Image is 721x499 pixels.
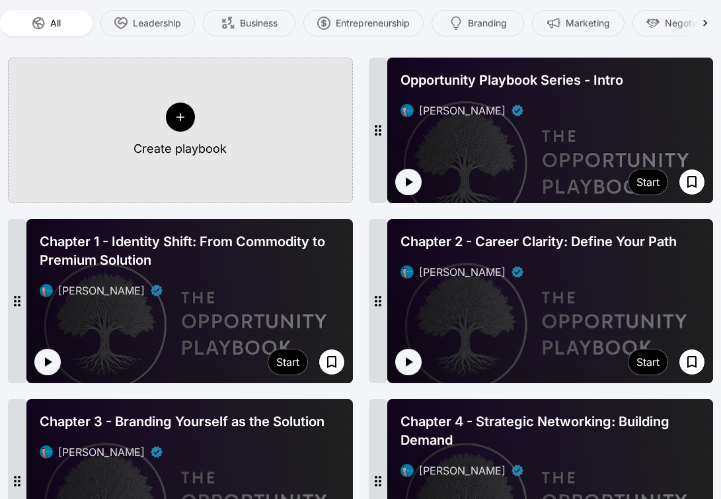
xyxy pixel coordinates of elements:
[628,169,668,195] button: Start
[150,445,163,459] div: Verified partner - David Camacho
[679,169,705,195] button: Save
[58,283,145,298] div: [PERSON_NAME]
[319,349,345,375] button: Save
[58,444,145,460] div: [PERSON_NAME]
[511,104,524,117] div: Verified partner - David Camacho
[679,349,705,375] button: Save
[566,17,610,30] span: Marketing
[34,349,61,375] button: Play intro
[400,232,677,251] span: Chapter 2 - Career Clarity: Define Your Path
[8,58,353,203] button: Create playbook
[50,17,61,30] span: All
[40,412,324,431] span: Chapter 3 - Branding Yourself as the Solution
[40,445,53,459] img: avatar of David Camacho
[400,71,623,89] span: Opportunity Playbook Series - Intro
[432,10,524,36] button: Branding
[419,463,506,478] div: [PERSON_NAME]
[419,103,506,118] div: [PERSON_NAME]
[532,10,625,36] button: Marketing
[150,284,163,297] div: Verified partner - David Camacho
[400,464,414,477] img: avatar of David Camacho
[221,17,235,30] img: Business
[40,284,53,297] img: avatar of David Camacho
[419,264,506,280] div: [PERSON_NAME]
[240,17,278,30] span: Business
[40,232,340,269] span: Chapter 1 - Identity Shift: From Commodity to Premium Solution
[628,349,668,375] button: Start
[636,174,660,190] div: Start
[32,17,45,30] img: All
[511,464,524,477] div: Verified partner - David Camacho
[203,10,295,36] button: Business
[400,104,414,117] img: avatar of David Camacho
[400,412,701,449] span: Chapter 4 - Strategic Networking: Building Demand
[511,265,524,279] div: Verified partner - David Camacho
[100,10,195,36] button: Leadership
[449,17,463,30] img: Branding
[336,17,410,30] span: Entrepreneurship
[547,17,560,30] img: Marketing
[636,354,660,370] div: Start
[317,17,330,30] img: Entrepreneurship
[133,140,227,158] div: Create playbook
[395,169,422,195] button: Play intro
[395,349,422,375] button: Play intro
[468,17,507,30] span: Branding
[276,354,299,370] div: Start
[268,349,308,375] button: Start
[646,17,660,30] img: Negotiation
[400,265,414,279] img: avatar of David Camacho
[303,10,424,36] button: Entrepreneurship
[665,17,715,30] span: Negotiation
[133,17,181,30] span: Leadership
[114,17,128,30] img: Leadership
